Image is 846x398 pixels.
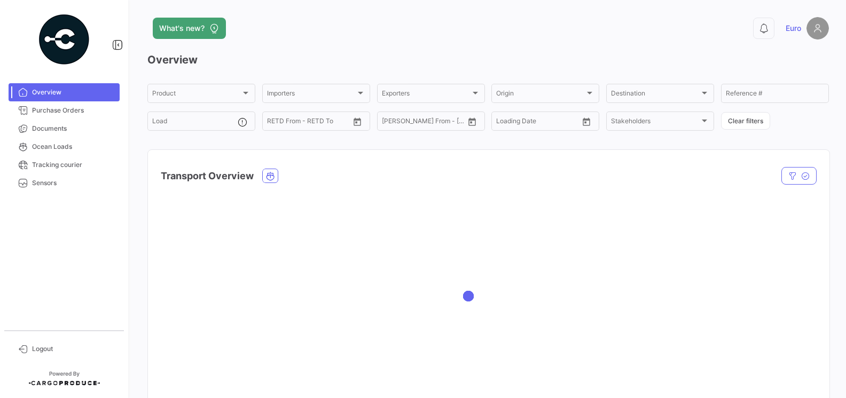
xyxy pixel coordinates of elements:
button: Open calendar [464,114,480,130]
button: Open calendar [578,114,594,130]
span: Ocean Loads [32,142,115,152]
span: Exporters [382,91,471,99]
input: To [519,119,558,126]
span: What's new? [159,23,205,34]
a: Documents [9,120,120,138]
span: Purchase Orders [32,106,115,115]
span: Product [152,91,241,99]
a: Tracking courier [9,156,120,174]
input: To [404,119,443,126]
a: Ocean Loads [9,138,120,156]
a: Purchase Orders [9,101,120,120]
h4: Transport Overview [161,169,254,184]
span: Documents [32,124,115,133]
span: Importers [267,91,356,99]
span: Tracking courier [32,160,115,170]
input: From [267,119,282,126]
h3: Overview [147,52,829,67]
input: To [289,119,328,126]
button: What's new? [153,18,226,39]
span: Origin [496,91,585,99]
button: Ocean [263,169,278,182]
img: powered-by.png [37,13,91,66]
a: Overview [9,83,120,101]
button: Clear filters [721,112,770,130]
img: placeholder-user.png [806,17,829,39]
span: Overview [32,87,115,97]
span: Sensors [32,178,115,188]
input: From [382,119,397,126]
input: From [496,119,511,126]
span: Euro [786,23,801,34]
span: Logout [32,344,115,354]
span: Destination [611,91,700,99]
span: Stakeholders [611,119,700,126]
a: Sensors [9,174,120,192]
button: Open calendar [349,114,365,130]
